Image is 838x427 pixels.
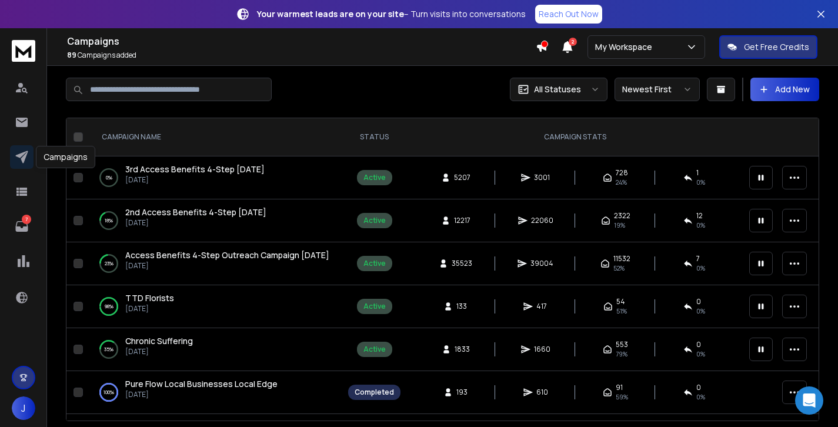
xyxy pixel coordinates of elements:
[614,221,625,230] span: 19 %
[696,221,705,230] span: 0 %
[616,168,628,178] span: 728
[696,168,699,178] span: 1
[104,343,113,355] p: 35 %
[125,292,174,303] span: TTD Florists
[125,378,278,390] a: Pure Flow Local Businesses Local Edge
[534,84,581,95] p: All Statuses
[125,218,266,228] p: [DATE]
[454,216,470,225] span: 12217
[696,340,701,349] span: 0
[88,328,341,371] td: 35%Chronic Suffering[DATE]
[454,173,470,182] span: 5207
[616,392,628,402] span: 59 %
[88,199,341,242] td: 18%2nd Access Benefits 4-Step [DATE][DATE]
[125,335,193,346] span: Chronic Suffering
[614,211,630,221] span: 2322
[530,259,553,268] span: 39004
[613,263,625,273] span: 52 %
[125,164,265,175] a: 3rd Access Benefits 4-Step [DATE]
[750,78,819,101] button: Add New
[125,206,266,218] span: 2nd Access Benefits 4-Step [DATE]
[12,396,35,420] button: J
[696,383,701,392] span: 0
[534,345,550,354] span: 1660
[696,297,701,306] span: 0
[88,285,341,328] td: 98%TTD Florists[DATE]
[125,249,329,261] a: Access Benefits 4-Step Outreach Campaign [DATE]
[88,242,341,285] td: 23%Access Benefits 4-Step Outreach Campaign [DATE][DATE]
[125,206,266,218] a: 2nd Access Benefits 4-Step [DATE]
[569,38,577,46] span: 2
[257,8,526,20] p: – Turn visits into conversations
[67,34,536,48] h1: Campaigns
[105,215,113,226] p: 18 %
[88,371,341,414] td: 100%Pure Flow Local Businesses Local Edge[DATE]
[22,215,31,224] p: 7
[88,156,341,199] td: 0%3rd Access Benefits 4-Step [DATE][DATE]
[452,259,472,268] span: 35523
[696,263,705,273] span: 0 %
[696,306,705,316] span: 0 %
[125,378,278,389] span: Pure Flow Local Businesses Local Edge
[696,349,705,359] span: 0 %
[719,35,817,59] button: Get Free Credits
[616,340,628,349] span: 553
[363,259,386,268] div: Active
[531,216,553,225] span: 22060
[616,383,623,392] span: 91
[455,345,470,354] span: 1833
[615,78,700,101] button: Newest First
[595,41,657,53] p: My Workspace
[363,173,386,182] div: Active
[125,390,278,399] p: [DATE]
[125,335,193,347] a: Chronic Suffering
[408,118,742,156] th: CAMPAIGN STATS
[536,302,548,311] span: 417
[12,40,35,62] img: logo
[363,216,386,225] div: Active
[696,211,703,221] span: 12
[795,386,823,415] div: Open Intercom Messenger
[616,178,627,187] span: 24 %
[363,302,386,311] div: Active
[535,5,602,24] a: Reach Out Now
[616,297,625,306] span: 54
[696,392,705,402] span: 0 %
[613,254,630,263] span: 11532
[67,51,536,60] p: Campaigns added
[744,41,809,53] p: Get Free Credits
[456,388,468,397] span: 193
[536,388,548,397] span: 610
[355,388,394,397] div: Completed
[456,302,468,311] span: 133
[88,118,341,156] th: CAMPAIGN NAME
[10,215,34,238] a: 7
[257,8,404,19] strong: Your warmest leads are on your site
[125,292,174,304] a: TTD Florists
[125,347,193,356] p: [DATE]
[696,254,700,263] span: 7
[105,301,113,312] p: 98 %
[539,8,599,20] p: Reach Out Now
[341,118,408,156] th: STATUS
[106,172,112,184] p: 0 %
[125,175,265,185] p: [DATE]
[125,261,329,271] p: [DATE]
[125,304,174,313] p: [DATE]
[105,258,113,269] p: 23 %
[67,50,76,60] span: 89
[534,173,550,182] span: 3001
[125,249,329,261] span: Access Benefits 4-Step Outreach Campaign [DATE]
[616,306,627,316] span: 51 %
[104,386,114,398] p: 100 %
[696,178,705,187] span: 0 %
[616,349,627,359] span: 79 %
[36,146,95,168] div: Campaigns
[363,345,386,354] div: Active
